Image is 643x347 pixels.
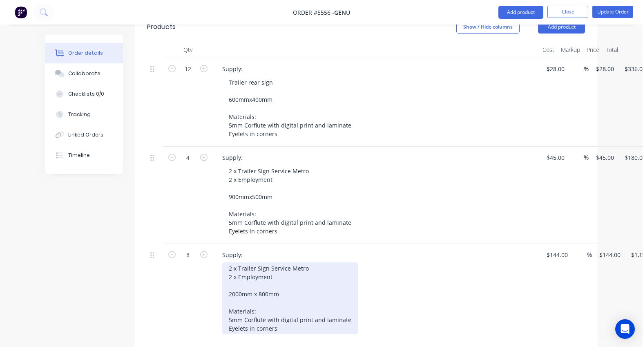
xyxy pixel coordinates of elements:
div: Checklists 0/0 [68,90,104,98]
span: % [587,250,592,260]
div: Open Intercom Messenger [615,319,635,339]
div: Price [583,42,603,58]
button: Timeline [45,145,123,166]
span: % [584,153,589,162]
button: Checklists 0/0 [45,84,123,104]
button: Update Order [592,6,633,18]
div: Timeline [68,152,90,159]
span: genU [334,9,350,16]
div: 2 x Trailer Sign Service Metro 2 x Employment 2000mm x 800mm Materials: 5mm Corflute with digital... [222,262,358,334]
button: Add product [498,6,543,19]
div: Order details [68,49,103,57]
button: Add product [538,20,585,34]
img: Factory [15,6,27,18]
button: Collaborate [45,63,123,84]
div: Collaborate [68,70,100,77]
button: Show / Hide columns [456,20,520,34]
div: Products [147,22,176,32]
button: Linked Orders [45,125,123,145]
button: Order details [45,43,123,63]
div: Cost [539,42,558,58]
div: Markup [558,42,583,58]
button: Tracking [45,104,123,125]
div: Total [603,42,621,58]
div: Tracking [68,111,91,118]
button: Close [547,6,588,18]
span: Order #5556 - [293,9,334,16]
div: 2 x Trailer Sign Service Metro 2 x Employment 900mmx500mm Materials: 5mm Corflute with digital pr... [222,165,358,237]
div: Qty [163,42,212,58]
div: Supply: [216,152,249,163]
div: Supply: [216,63,249,75]
div: Linked Orders [68,131,103,139]
div: Supply: [216,249,249,261]
span: % [584,64,589,74]
div: Trailer rear sign 600mmx400mm Materials: 5mm Corflute with digital print and laminate Eyelets in ... [222,76,358,140]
